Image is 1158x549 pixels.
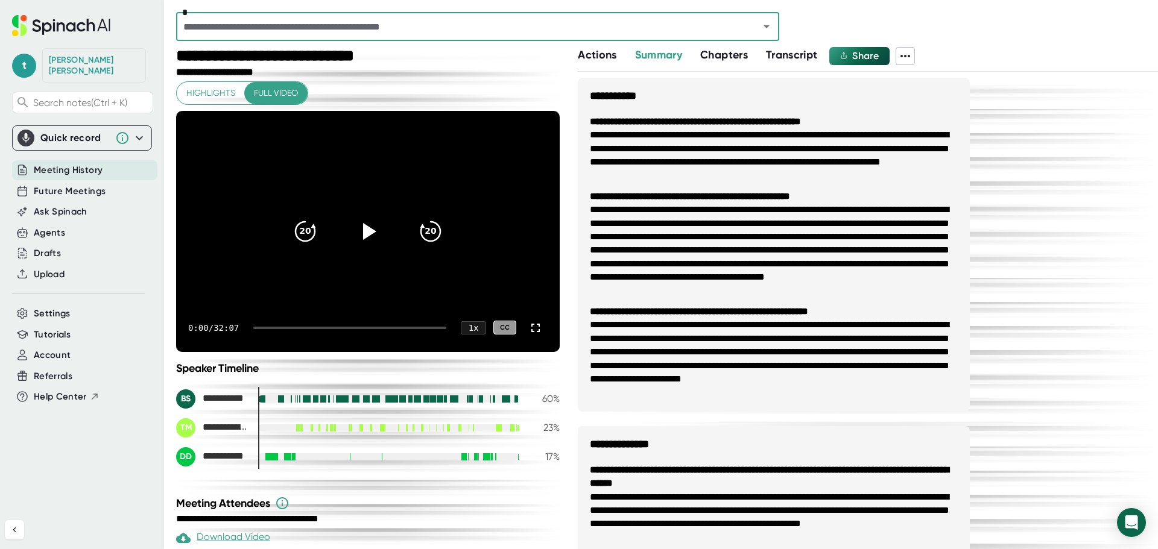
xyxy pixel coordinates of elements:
[176,389,195,409] div: BS
[493,321,516,334] div: CC
[40,132,109,144] div: Quick record
[530,422,560,433] div: 23 %
[530,393,560,404] div: 60 %
[176,418,248,438] div: Taylor Miller
[34,390,100,404] button: Help Center
[34,390,87,404] span: Help Center
[176,447,195,466] div: DD
[852,50,879,61] span: Share
[244,82,308,104] button: Full video
[700,47,748,63] button: Chapters
[766,48,818,61] span: Transcript
[758,18,775,35] button: Open
[700,48,748,61] span: Chapters
[12,54,36,78] span: t
[176,531,270,545] div: Download Video
[254,86,298,101] span: Full video
[34,307,71,321] button: Settings
[461,321,486,334] div: 1 x
[177,82,245,104] button: Highlights
[34,246,61,260] button: Drafts
[34,163,103,177] button: Meeting History
[33,97,150,108] span: Search notes (Ctrl + K)
[34,369,72,383] button: Referrals
[176,496,563,510] div: Meeting Attendees
[176,389,248,409] div: Brian Smith
[34,328,71,342] button: Tutorials
[766,47,818,63] button: Transcript
[34,184,106,198] button: Future Meetings
[5,520,24,539] button: Collapse sidebar
[1117,508,1146,537] div: Open Intercom Messenger
[186,86,235,101] span: Highlights
[635,48,682,61] span: Summary
[635,47,682,63] button: Summary
[188,323,239,333] div: 0:00 / 32:07
[34,268,65,281] button: Upload
[176,362,560,375] div: Speaker Timeline
[829,47,890,65] button: Share
[34,348,71,362] button: Account
[578,47,616,63] button: Actions
[176,447,248,466] div: Derek Davis
[176,418,195,438] div: TM
[49,55,139,76] div: Taylor Miller
[34,226,65,240] button: Agents
[34,205,87,219] button: Ask Spinach
[17,126,147,150] div: Quick record
[578,48,616,61] span: Actions
[530,451,560,462] div: 17 %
